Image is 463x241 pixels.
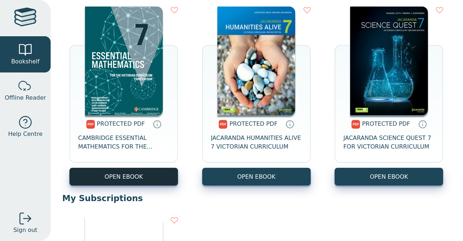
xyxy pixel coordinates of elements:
span: PROTECTED PDF [362,120,410,127]
span: Help Centre [8,130,42,138]
img: pdf.svg [86,120,95,129]
a: Protected PDFs cannot be printed, copied or shared. They can be accessed online through Education... [418,120,427,128]
span: PROTECTED PDF [229,120,277,127]
img: a6c0d517-7539-43c4-8a9b-6497e7c2d4fe.png [217,7,295,115]
span: PROTECTED PDF [97,120,145,127]
img: pdf.svg [218,120,228,129]
a: OPEN EBOOK [69,168,178,186]
a: OPEN EBOOK [335,168,443,186]
a: Protected PDFs cannot be printed, copied or shared. They can be accessed online through Education... [153,120,161,128]
span: JACARANDA HUMANITIES ALIVE 7 VICTORIAN CURRICULUM [211,134,302,151]
a: OPEN EBOOK [202,168,311,186]
img: 80e2409e-1a35-4241-aab0-f2179ba3c3a7.jpg [350,7,428,115]
span: CAMBRIDGE ESSENTIAL MATHEMATICS FOR THE VICTORIAN CURRICULUM YEAR 7 3E [78,134,169,151]
span: Offline Reader [5,94,46,102]
p: My Subscriptions [62,193,451,204]
span: Sign out [13,226,37,234]
img: pdf.svg [351,120,360,129]
a: Protected PDFs cannot be printed, copied or shared. They can be accessed online through Education... [285,120,294,128]
span: Bookshelf [11,57,39,66]
img: 38f61441-8c7b-47c1-b281-f2cfadf3619f.jpg [85,7,163,115]
span: JACARANDA SCIENCE QUEST 7 FOR VICTORIAN CURRICULUM [343,134,434,151]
